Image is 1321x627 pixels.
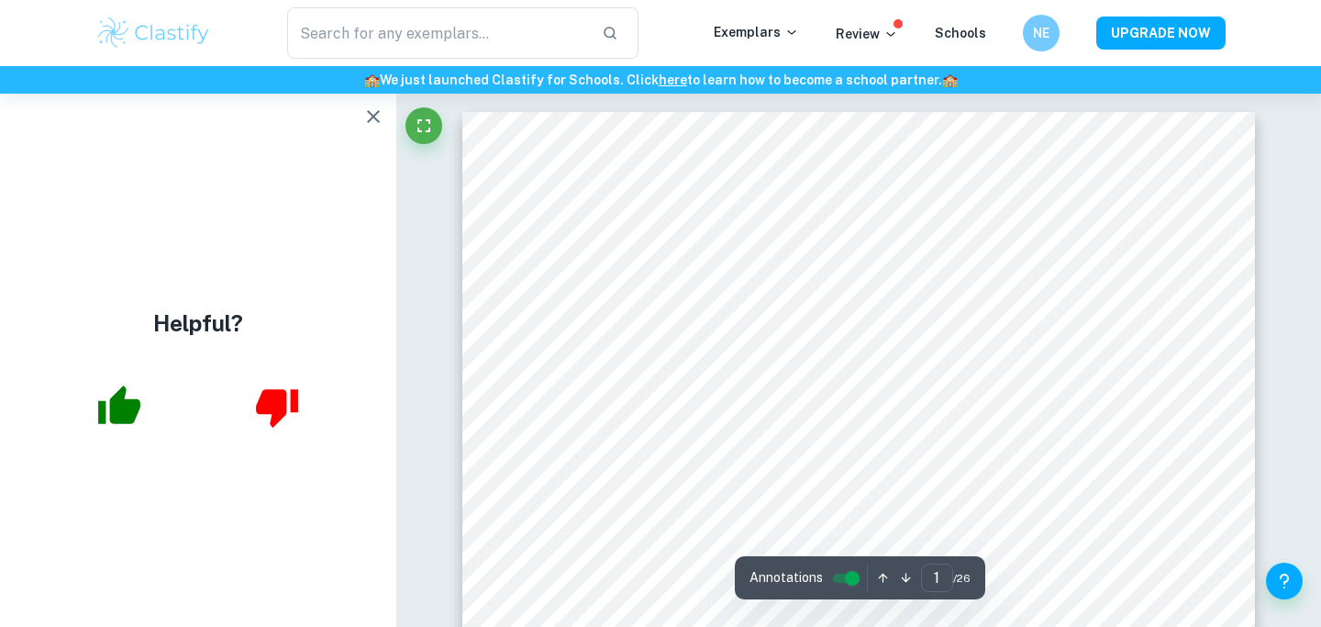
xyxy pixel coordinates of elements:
button: Fullscreen [405,107,442,144]
h6: NE [1031,23,1052,43]
span: 🏫 [364,73,380,87]
input: Search for any exemplars... [287,7,587,59]
p: Review [836,24,898,44]
h4: Helpful? [153,307,243,340]
button: Help and Feedback [1266,563,1303,599]
a: Schools [935,26,986,40]
span: / 26 [953,570,971,587]
button: NE [1023,15,1060,51]
span: 🏫 [942,73,958,87]
p: Exemplars [714,22,799,42]
img: Clastify logo [95,15,212,51]
button: UPGRADE NOW [1096,17,1226,50]
span: Annotations [749,568,823,588]
a: here [659,73,687,87]
h6: We just launched Clastify for Schools. Click to learn how to become a school partner. [4,70,1317,90]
